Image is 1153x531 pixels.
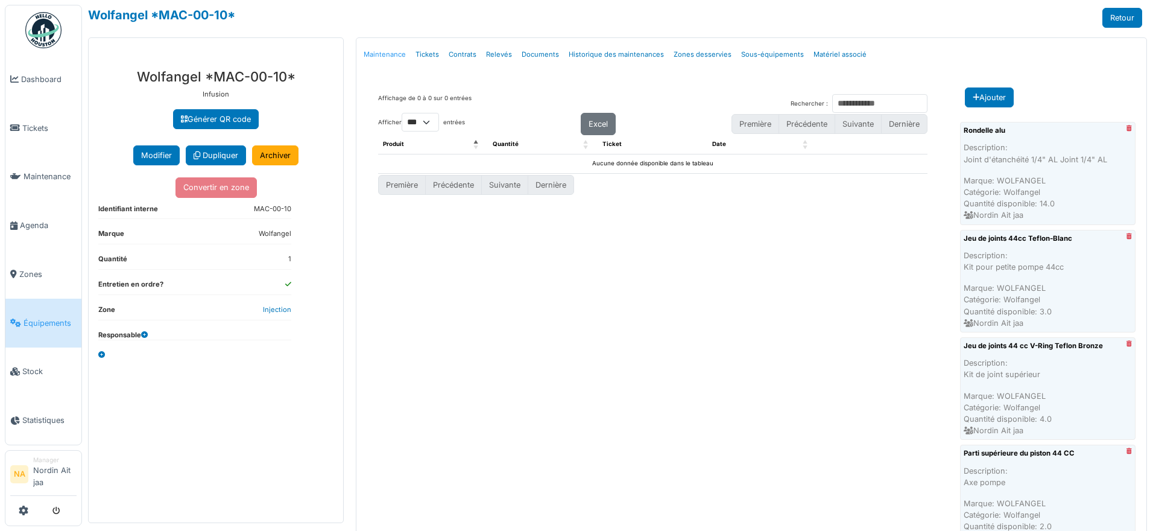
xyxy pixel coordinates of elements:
button: Modifier [133,145,180,165]
li: Nordin Ait jaa [33,456,77,493]
a: NA ManagerNordin Ait jaa [10,456,77,496]
li: NA [10,465,28,483]
select: Afficherentrées [402,113,439,132]
a: Dupliquer [186,145,246,165]
p: Kit de joint supérieur [964,369,1132,380]
a: Tickets [5,104,81,153]
span: Dashboard [21,74,77,85]
a: Injection [263,305,291,314]
td: Aucune donnée disponible dans le tableau [378,154,927,174]
span: Ticket [602,141,622,147]
span: Produit [383,141,404,147]
a: Dashboard [5,55,81,104]
a: Rondelle alu [964,126,1005,136]
a: Sous-équipements [736,40,809,69]
button: Ajouter [965,87,1014,107]
a: Wolfangel *MAC-00-10* [88,8,235,22]
a: Générer QR code [173,109,259,129]
div: Description: Marque: WOLFANGEL Catégorie: Wolfangel Quantité disponible: 14.0 Nordin Ait jaa [964,142,1132,221]
dd: MAC-00-10 [254,204,291,214]
span: Maintenance [24,171,77,182]
a: Historique des maintenances [564,40,669,69]
p: Kit pour petite pompe 44cc [964,261,1132,273]
span: Agenda [20,220,77,231]
label: Afficher entrées [378,113,465,132]
span: Zones [19,269,77,280]
dd: 1 [288,254,291,264]
div: Affichage de 0 à 0 sur 0 entrées [378,94,472,113]
a: Zones [5,250,81,299]
span: Excel [589,119,608,129]
dt: Entretien en ordre? [98,279,163,294]
div: Manager [33,456,77,465]
dt: Marque [98,229,124,244]
a: Maintenance [5,153,81,202]
p: Infusion [98,89,333,100]
a: Matériel associé [809,40,871,69]
a: Relevés [481,40,517,69]
dt: Quantité [98,254,127,269]
a: Jeu de joints 44cc Teflon-Blanc [964,234,1072,244]
span: Statistiques [22,415,77,426]
a: Tickets [411,40,444,69]
a: Équipements [5,299,81,348]
span: Date [712,141,726,147]
a: Statistiques [5,396,81,445]
p: Axe pompe [964,477,1132,488]
a: Maintenance [359,40,411,69]
nav: pagination [731,114,927,134]
a: Agenda [5,201,81,250]
a: Documents [517,40,564,69]
span: Équipements [24,317,77,329]
dt: Zone [98,305,115,320]
dd: Wolfangel [259,229,291,239]
a: Contrats [444,40,481,69]
img: Badge_color-CXgf-gQk.svg [25,12,62,48]
span: Tickets [22,122,77,134]
p: Joint d'étanchéité 1/4" AL Joint 1/4" AL [964,154,1132,165]
button: Excel [581,113,616,135]
dt: Identifiant interne [98,204,158,219]
span: Quantité: Activate to sort [583,135,590,154]
h3: Wolfangel *MAC-00-10* [98,69,333,84]
a: Archiver [252,145,299,165]
a: Zones desservies [669,40,736,69]
span: Quantité [493,141,519,147]
div: Description: Marque: WOLFANGEL Catégorie: Wolfangel Quantité disponible: 4.0 Nordin Ait jaa [964,357,1132,436]
a: Stock [5,348,81,396]
nav: pagination [378,175,927,195]
a: Jeu de joints 44 cc V-Ring Teflon Bronze [964,341,1103,351]
a: Retour [1102,8,1142,28]
span: Produit: Activate to invert sorting [473,135,481,154]
div: Description: Marque: WOLFANGEL Catégorie: Wolfangel Quantité disponible: 3.0 Nordin Ait jaa [964,250,1132,329]
dt: Responsable [98,330,148,340]
a: Parti supérieure du piston 44 CC [964,448,1075,459]
span: Date: Activate to sort [803,135,810,154]
span: Stock [22,366,77,377]
label: Rechercher : [791,100,828,109]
